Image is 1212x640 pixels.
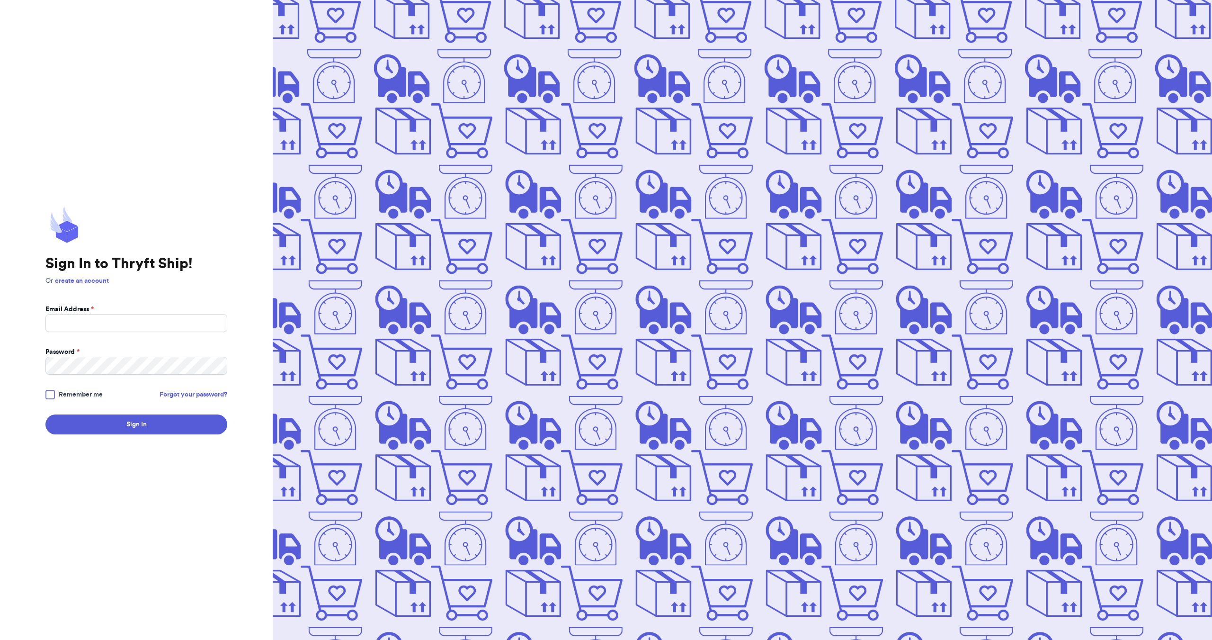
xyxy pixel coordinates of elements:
a: Forgot your password? [160,390,227,399]
label: Email Address [45,305,94,314]
p: Or [45,276,227,286]
button: Sign In [45,415,227,434]
span: Remember me [59,390,103,399]
h1: Sign In to Thryft Ship! [45,255,227,272]
label: Password [45,347,80,357]
a: create an account [55,278,109,284]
